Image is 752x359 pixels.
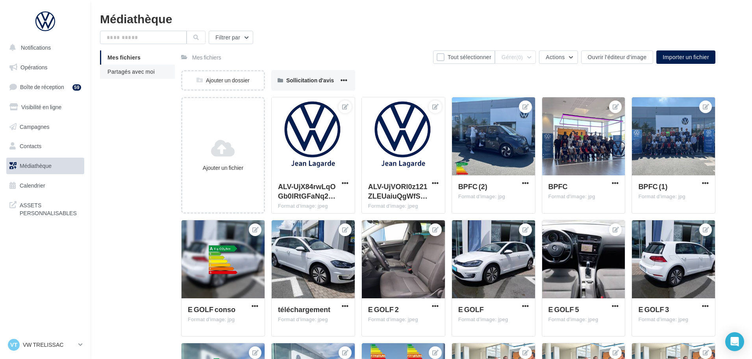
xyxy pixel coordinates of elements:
span: (0) [516,54,523,60]
span: téléchargement [278,305,330,314]
button: Ouvrir l'éditeur d'image [581,50,654,64]
div: Médiathèque [100,13,743,24]
span: Boîte de réception [20,84,64,90]
div: Format d'image: jpg [548,193,619,200]
span: E GOLF 5 [548,305,579,314]
div: Ajouter un fichier [185,164,261,172]
span: Partagés avec moi [107,68,155,75]
span: E GOLF 2 [368,305,399,314]
div: Format d'image: jpeg [638,316,709,323]
span: Opérations [20,64,47,71]
a: Campagnes [5,119,86,135]
div: Ajouter un dossier [182,76,264,84]
span: Campagnes [20,123,50,130]
div: Format d'image: jpg [188,316,258,323]
span: Actions [546,54,565,60]
span: Médiathèque [20,162,52,169]
a: Visibilité en ligne [5,99,86,115]
a: Boîte de réception59 [5,78,86,95]
span: ASSETS PERSONNALISABLES [20,200,81,217]
a: Calendrier [5,177,86,194]
span: Contacts [20,143,41,149]
button: Actions [539,50,578,64]
span: Calendrier [20,182,45,189]
div: Format d'image: jpeg [278,203,348,210]
div: Format d'image: jpeg [548,316,619,323]
span: E GOLF 3 [638,305,669,314]
span: Notifications [21,44,51,51]
span: Importer un fichier [663,54,709,60]
span: VT [10,341,17,349]
div: Format d'image: jpeg [368,316,439,323]
div: Open Intercom Messenger [725,332,744,351]
a: Médiathèque [5,158,86,174]
span: Sollicitation d'avis [286,77,334,84]
button: Importer un fichier [656,50,715,64]
a: Contacts [5,138,86,154]
span: BPFC [548,182,568,191]
span: Visibilité en ligne [21,104,61,110]
p: VW TRELISSAC [23,341,75,349]
div: Format d'image: jpg [458,193,529,200]
a: Opérations [5,59,86,76]
button: Tout sélectionner [433,50,495,64]
div: 59 [72,84,81,91]
span: Mes fichiers [107,54,141,61]
span: BPFC (2) [458,182,487,191]
button: Filtrer par [209,31,253,44]
div: Format d'image: jpeg [368,203,439,210]
a: VT VW TRELISSAC [6,337,84,352]
div: Mes fichiers [192,54,221,61]
span: E GOLF conso [188,305,235,314]
span: BPFC (1) [638,182,667,191]
span: E GOLF [458,305,484,314]
a: ASSETS PERSONNALISABLES [5,197,86,220]
div: Format d'image: jpg [638,193,709,200]
button: Notifications [5,39,83,56]
div: Format d'image: jpeg [458,316,529,323]
div: Format d'image: jpeg [278,316,348,323]
button: Gérer(0) [495,50,536,64]
span: ALV-UjX84rwLqOGb0lRtGFaNq2khBlriLkv9Cfedx2s6YjomB1ADwzIV [278,182,336,200]
span: ALV-UjVORl0z121ZLEUaiuQgWfSqlmt9IPIco1P1PbdW3haeX0uQ9cb5 [368,182,428,200]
